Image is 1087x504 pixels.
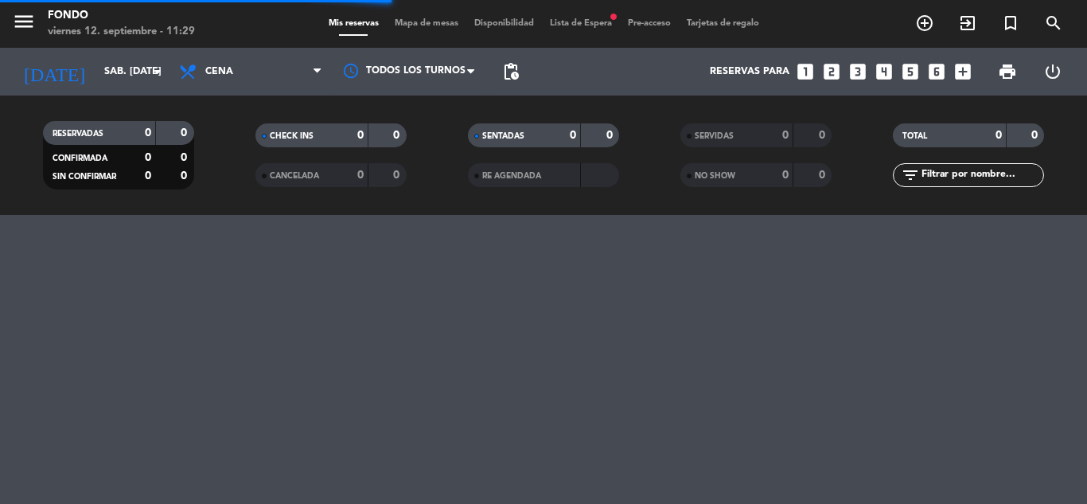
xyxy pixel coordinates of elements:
strong: 0 [393,170,403,181]
span: CANCELADA [270,172,319,180]
i: add_circle_outline [915,14,934,33]
strong: 0 [145,152,151,163]
i: add_box [953,61,973,82]
strong: 0 [181,152,190,163]
strong: 0 [1031,130,1041,141]
strong: 0 [145,127,151,139]
div: viernes 12. septiembre - 11:29 [48,24,195,40]
strong: 0 [181,127,190,139]
i: turned_in_not [1001,14,1020,33]
strong: 0 [819,170,828,181]
div: Fondo [48,8,195,24]
span: SENTADAS [482,132,524,140]
strong: 0 [782,170,789,181]
div: LOG OUT [1030,48,1075,96]
span: pending_actions [501,62,520,81]
i: looks_3 [847,61,868,82]
input: Filtrar por nombre... [920,166,1043,184]
span: Tarjetas de regalo [679,19,767,28]
i: exit_to_app [958,14,977,33]
span: Disponibilidad [466,19,542,28]
span: fiber_manual_record [609,12,618,21]
i: looks_5 [900,61,921,82]
i: looks_4 [874,61,894,82]
i: looks_6 [926,61,947,82]
i: menu [12,10,36,33]
span: Pre-acceso [620,19,679,28]
strong: 0 [357,170,364,181]
span: RE AGENDADA [482,172,541,180]
i: power_settings_new [1043,62,1062,81]
span: Mapa de mesas [387,19,466,28]
i: looks_two [821,61,842,82]
strong: 0 [819,130,828,141]
strong: 0 [393,130,403,141]
i: [DATE] [12,54,96,89]
i: arrow_drop_down [148,62,167,81]
span: TOTAL [902,132,927,140]
span: NO SHOW [695,172,735,180]
strong: 0 [357,130,364,141]
span: print [998,62,1017,81]
strong: 0 [181,170,190,182]
span: SIN CONFIRMAR [53,173,116,181]
button: menu [12,10,36,39]
i: looks_one [795,61,816,82]
i: filter_list [901,166,920,185]
span: CONFIRMADA [53,154,107,162]
span: Reservas para [710,66,789,77]
strong: 0 [145,170,151,182]
strong: 0 [782,130,789,141]
strong: 0 [606,130,616,141]
span: Mis reservas [321,19,387,28]
span: CHECK INS [270,132,314,140]
span: RESERVADAS [53,130,103,138]
span: Cena [205,66,233,77]
span: SERVIDAS [695,132,734,140]
strong: 0 [570,130,576,141]
i: search [1044,14,1063,33]
strong: 0 [995,130,1002,141]
span: Lista de Espera [542,19,620,28]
